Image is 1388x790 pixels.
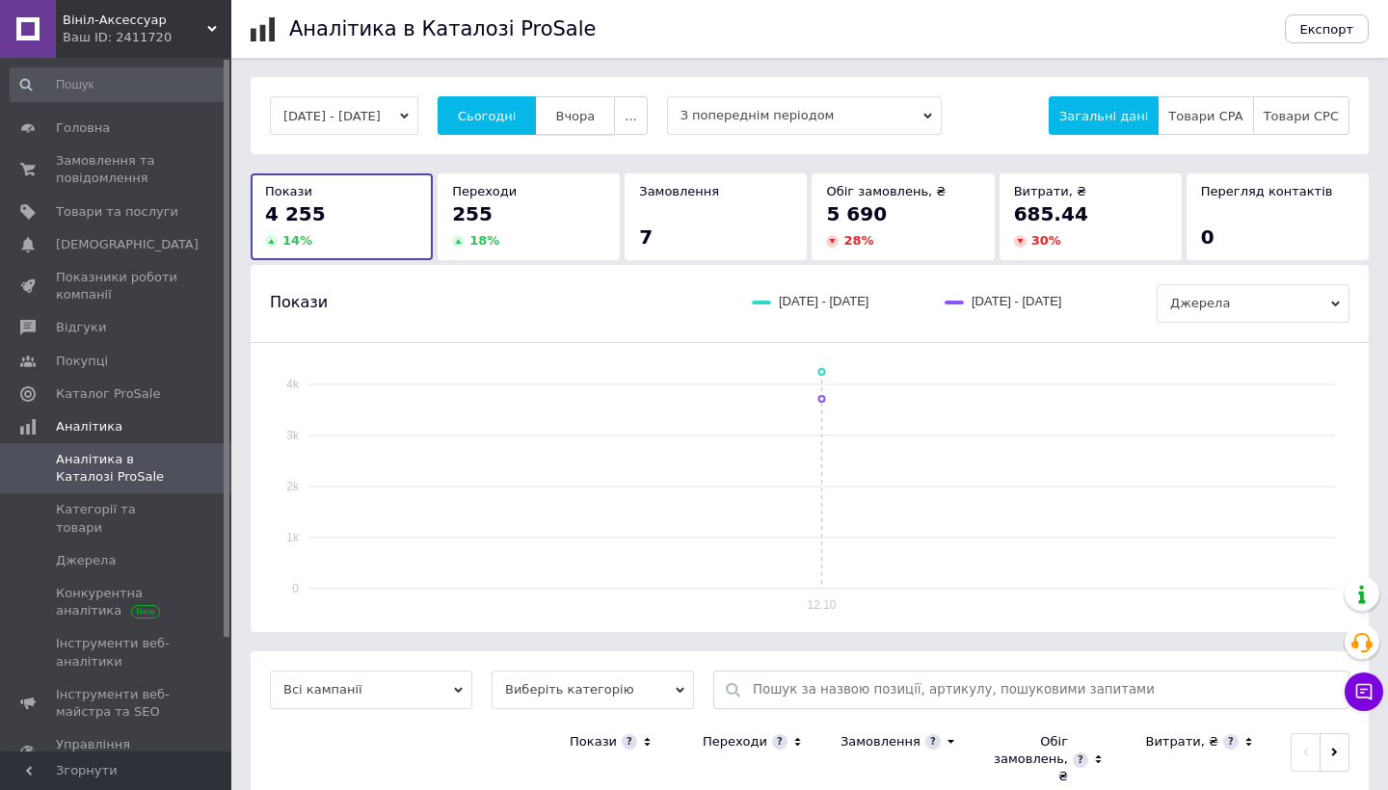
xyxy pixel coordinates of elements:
text: 1k [286,531,300,544]
h1: Аналітика в Каталозі ProSale [289,17,596,40]
div: Витрати, ₴ [1145,733,1218,750]
span: Управління сайтом [56,736,178,771]
span: 7 [639,225,653,249]
span: Головна [56,119,110,137]
span: Аналітика в Каталозі ProSale [56,451,178,486]
span: Вчора [555,109,595,123]
span: Експорт [1300,22,1354,37]
span: 30 % [1031,233,1061,248]
button: Вчора [535,96,615,135]
text: 3k [286,429,300,442]
span: 0 [1201,225,1214,249]
input: Пошук за назвою позиції, артикулу, пошуковими запитами [753,671,1339,708]
span: Обіг замовлень, ₴ [826,184,946,198]
button: [DATE] - [DATE] [270,96,418,135]
input: Пошук [10,67,227,102]
span: З попереднім періодом [667,96,942,135]
span: Каталог ProSale [56,385,160,403]
button: Експорт [1285,14,1370,43]
span: Товари та послуги [56,203,178,221]
span: Сьогодні [458,109,517,123]
span: [DEMOGRAPHIC_DATA] [56,236,199,253]
span: Джерела [56,552,116,569]
span: Відгуки [56,319,106,336]
span: Показники роботи компанії [56,269,178,303]
span: Вініл-Аксессуар [63,12,207,29]
span: Переходи [452,184,517,198]
span: Покази [270,292,328,313]
button: Загальні дані [1049,96,1159,135]
span: Інструменти веб-аналітики [56,635,178,670]
div: Обіг замовлень, ₴ [991,733,1068,786]
text: 0 [292,582,299,595]
span: 28 % [843,233,873,248]
div: Покази [570,733,617,750]
span: ... [625,109,636,123]
span: 685.44 [1014,202,1088,225]
span: Джерела [1157,284,1349,323]
span: Замовлення [639,184,719,198]
div: Замовлення [841,733,921,750]
div: Переходи [703,733,767,750]
span: 255 [452,202,493,225]
button: Товари CPC [1253,96,1349,135]
span: Перегляд контактів [1201,184,1333,198]
span: Товари CPC [1264,109,1339,123]
button: Чат з покупцем [1345,672,1383,711]
span: Загальні дані [1059,109,1148,123]
span: Категорії та товари [56,501,178,536]
text: 4k [286,378,300,391]
span: Інструменти веб-майстра та SEO [56,686,178,721]
button: ... [614,96,647,135]
span: Всі кампанії [270,671,472,709]
button: Товари CPA [1158,96,1253,135]
span: 5 690 [826,202,887,225]
text: 2k [286,480,300,493]
span: 14 % [282,233,312,248]
span: 18 % [469,233,499,248]
span: Покупці [56,353,108,370]
span: Товари CPA [1168,109,1242,123]
text: 12.10 [807,598,836,612]
span: Конкурентна аналітика [56,585,178,619]
span: Покази [265,184,312,198]
span: 4 255 [265,202,326,225]
button: Сьогодні [438,96,537,135]
div: Ваш ID: 2411720 [63,29,231,46]
span: Аналітика [56,418,122,435]
span: Витрати, ₴ [1014,184,1087,198]
span: Виберіть категорію [492,671,694,709]
span: Замовлення та повідомлення [56,152,178,187]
